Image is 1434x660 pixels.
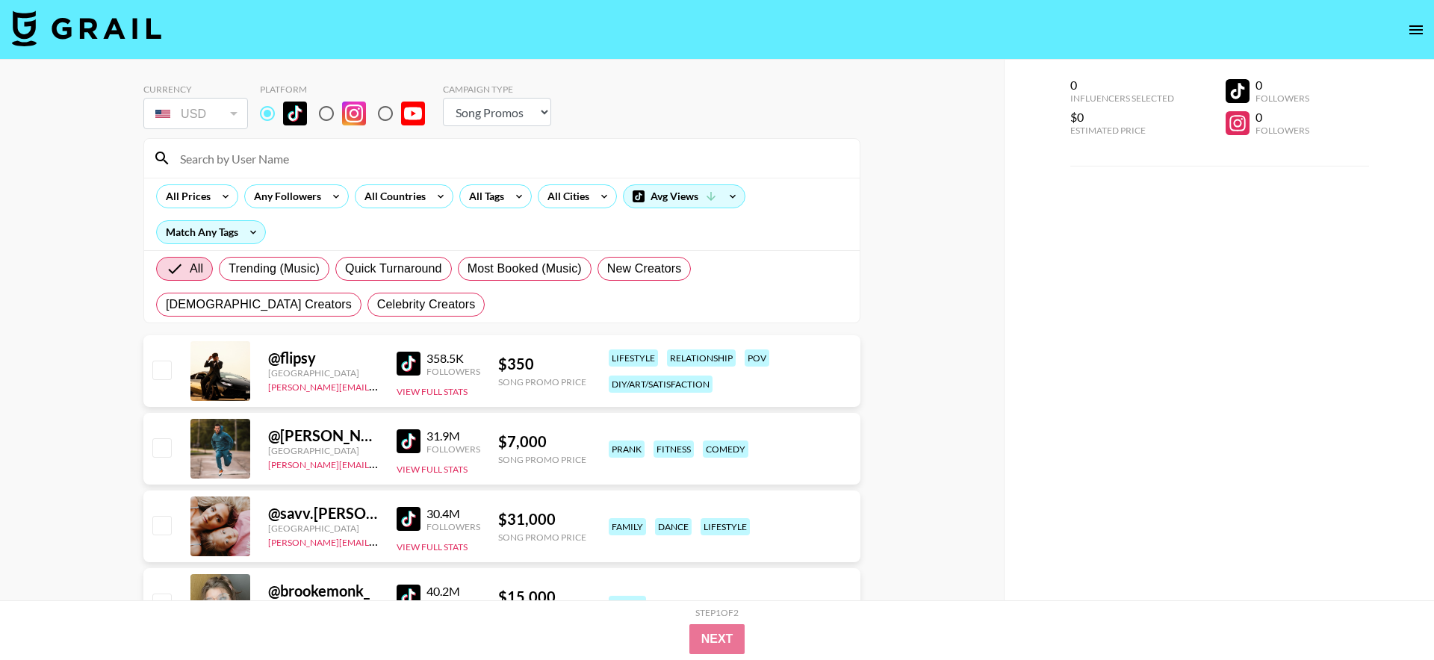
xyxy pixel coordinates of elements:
div: family [609,596,646,613]
div: [GEOGRAPHIC_DATA] [268,523,379,534]
img: YouTube [401,102,425,125]
button: open drawer [1401,15,1431,45]
div: USD [146,101,245,127]
div: Estimated Price [1070,125,1174,136]
div: Followers [426,366,480,377]
div: lifestyle [609,349,658,367]
div: $ 15,000 [498,588,586,606]
div: Followers [426,599,480,610]
div: Followers [1255,125,1309,136]
span: Celebrity Creators [377,296,476,314]
span: Quick Turnaround [345,260,442,278]
img: TikTok [283,102,307,125]
div: 30.4M [426,506,480,521]
button: View Full Stats [397,541,468,552]
div: Currency [143,84,248,95]
div: 358.5K [426,351,480,366]
iframe: Drift Widget Chat Controller [1359,585,1416,642]
div: Song Promo Price [498,454,586,465]
div: @ savv.[PERSON_NAME] [268,504,379,523]
img: Grail Talent [12,10,161,46]
div: Platform [260,84,437,95]
div: [GEOGRAPHIC_DATA] [268,367,379,379]
div: Step 1 of 2 [695,607,739,618]
div: diy/art/satisfaction [609,376,713,393]
span: New Creators [607,260,682,278]
div: family [609,518,646,535]
img: TikTok [397,429,420,453]
div: [GEOGRAPHIC_DATA] [268,445,379,456]
button: View Full Stats [397,386,468,397]
img: TikTok [397,352,420,376]
a: [PERSON_NAME][EMAIL_ADDRESS][DOMAIN_NAME] [268,456,489,470]
div: relationship [667,349,736,367]
div: Followers [1255,93,1309,104]
div: All Tags [460,185,507,208]
div: All Countries [356,185,429,208]
div: @ brookemonk_ [268,582,379,600]
div: lifestyle [701,518,750,535]
div: 31.9M [426,429,480,443]
div: comedy [703,440,748,458]
div: Followers [426,443,480,455]
div: Influencers Selected [1070,93,1174,104]
div: Currency is locked to USD [143,95,248,132]
div: $ 7,000 [498,432,586,451]
div: Avg Views [624,185,745,208]
div: Any Followers [245,185,324,208]
div: 0 [1070,78,1174,93]
div: 40.2M [426,584,480,599]
span: Trending (Music) [229,260,320,278]
div: All Prices [157,185,214,208]
img: TikTok [397,585,420,608]
div: $ 31,000 [498,510,586,529]
div: @ [PERSON_NAME].[PERSON_NAME] [268,426,379,445]
a: [PERSON_NAME][EMAIL_ADDRESS][DOMAIN_NAME] [268,379,489,393]
div: Followers [426,521,480,532]
div: @ flipsy [268,349,379,367]
button: View Full Stats [397,464,468,475]
img: TikTok [397,507,420,531]
button: Next [689,624,745,654]
span: All [190,260,203,278]
div: $ 350 [498,355,586,373]
div: Campaign Type [443,84,551,95]
div: prank [609,440,645,458]
div: 0 [1255,110,1309,125]
div: Match Any Tags [157,221,265,243]
input: Search by User Name [171,146,851,170]
a: [PERSON_NAME][EMAIL_ADDRESS][DOMAIN_NAME] [268,534,489,548]
div: dance [655,518,692,535]
div: fitness [654,440,694,458]
img: Instagram [342,102,366,125]
div: Song Promo Price [498,376,586,387]
span: [DEMOGRAPHIC_DATA] Creators [166,296,352,314]
div: Song Promo Price [498,532,586,543]
div: $0 [1070,110,1174,125]
span: Most Booked (Music) [468,260,582,278]
div: 0 [1255,78,1309,93]
div: pov [745,349,769,367]
div: All Cities [538,185,592,208]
